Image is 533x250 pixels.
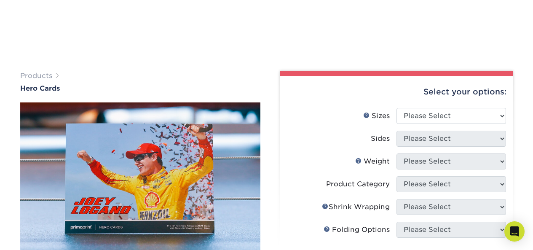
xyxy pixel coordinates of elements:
div: Sides [371,134,390,144]
div: Sizes [363,111,390,121]
a: Hero Cards [20,84,260,92]
div: Shrink Wrapping [322,202,390,212]
div: Product Category [326,179,390,189]
div: Folding Options [324,225,390,235]
div: Select your options: [287,76,506,108]
div: Weight [355,156,390,167]
div: Open Intercom Messenger [504,221,525,242]
a: Products [20,72,52,80]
